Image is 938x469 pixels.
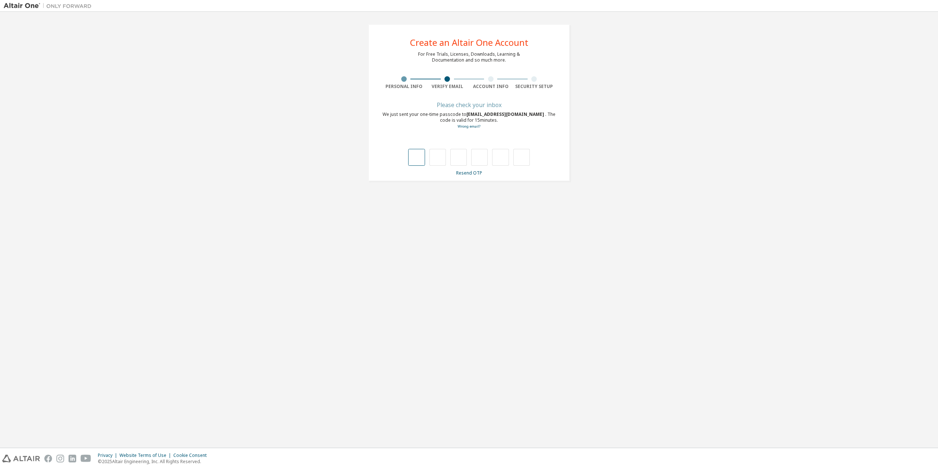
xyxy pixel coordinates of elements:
[426,84,469,89] div: Verify Email
[81,455,91,462] img: youtube.svg
[418,51,520,63] div: For Free Trials, Licenses, Downloads, Learning & Documentation and so much more.
[458,124,480,129] a: Go back to the registration form
[382,111,556,129] div: We just sent your one-time passcode to . The code is valid for 15 minutes.
[173,452,211,458] div: Cookie Consent
[456,170,482,176] a: Resend OTP
[410,38,528,47] div: Create an Altair One Account
[2,455,40,462] img: altair_logo.svg
[466,111,545,117] span: [EMAIL_ADDRESS][DOMAIN_NAME]
[382,84,426,89] div: Personal Info
[469,84,513,89] div: Account Info
[119,452,173,458] div: Website Terms of Use
[44,455,52,462] img: facebook.svg
[513,84,556,89] div: Security Setup
[382,103,556,107] div: Please check your inbox
[4,2,95,10] img: Altair One
[56,455,64,462] img: instagram.svg
[98,458,211,465] p: © 2025 Altair Engineering, Inc. All Rights Reserved.
[98,452,119,458] div: Privacy
[69,455,76,462] img: linkedin.svg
